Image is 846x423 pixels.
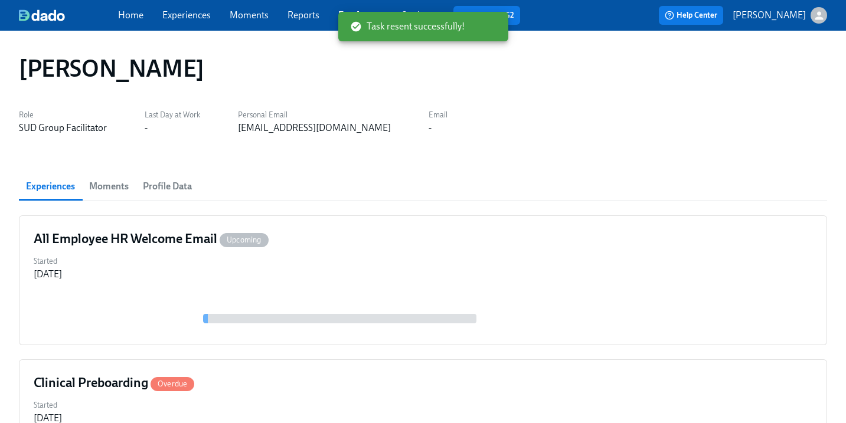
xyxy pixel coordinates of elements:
[162,9,211,21] a: Experiences
[143,178,192,195] span: Profile Data
[453,6,520,25] button: Review us on G2
[238,122,391,135] div: [EMAIL_ADDRESS][DOMAIN_NAME]
[19,109,107,122] label: Role
[288,9,319,21] a: Reports
[34,374,194,392] h4: Clinical Preboarding
[34,399,62,412] label: Started
[220,235,269,244] span: Upcoming
[429,122,432,135] div: -
[238,109,391,122] label: Personal Email
[230,9,269,21] a: Moments
[19,54,204,83] h1: [PERSON_NAME]
[429,109,448,122] label: Email
[350,20,465,33] span: Task resent successfully!
[118,9,143,21] a: Home
[89,178,129,195] span: Moments
[19,9,118,21] a: dado
[19,9,65,21] img: dado
[34,255,62,268] label: Started
[665,9,717,21] span: Help Center
[145,122,148,135] div: -
[26,178,75,195] span: Experiences
[733,7,827,24] button: [PERSON_NAME]
[19,122,107,135] div: SUD Group Facilitator
[145,109,200,122] label: Last Day at Work
[659,6,723,25] button: Help Center
[34,268,62,281] div: [DATE]
[733,9,806,22] p: [PERSON_NAME]
[151,379,194,388] span: Overdue
[34,230,269,248] h4: All Employee HR Welcome Email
